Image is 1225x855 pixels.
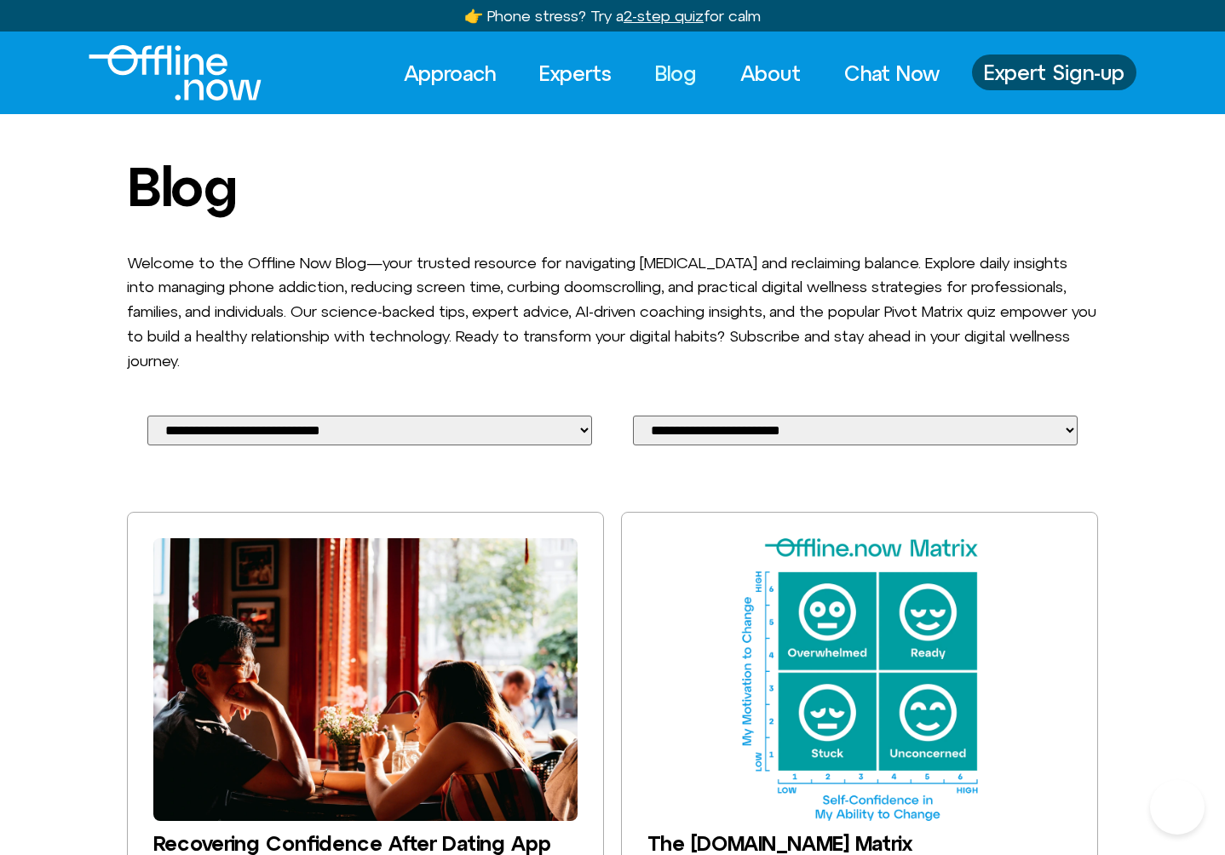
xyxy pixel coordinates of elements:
a: Expert Sign-up [972,55,1136,90]
select: Select Your Blog Post Tag [633,416,1078,445]
img: offline.now [89,45,262,100]
img: Illustration of the Offline.now Matrix, a digital wellbeing tool based on digital wellbeing and h... [647,538,1072,821]
h1: Blog [127,157,1098,216]
a: Approach [388,55,511,92]
u: 2-step quiz [624,7,704,25]
a: Blog [640,55,712,92]
nav: Menu [388,55,955,92]
a: 👉 Phone stress? Try a2-step quizfor calm [464,7,761,25]
span: Welcome to the Offline Now Blog—your trusted resource for navigating [MEDICAL_DATA] and reclaimin... [127,254,1096,370]
iframe: Botpress [1150,780,1205,835]
a: About [725,55,816,92]
div: Logo [89,45,233,100]
a: The [DOMAIN_NAME] Matrix [647,831,912,855]
a: Experts [524,55,627,92]
span: Expert Sign-up [984,61,1124,83]
select: Select Your Blog Post Category [147,416,592,445]
img: Image for Recovering Confidence After Dating App Overload. Two people on a date [153,538,578,821]
a: Chat Now [829,55,955,92]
